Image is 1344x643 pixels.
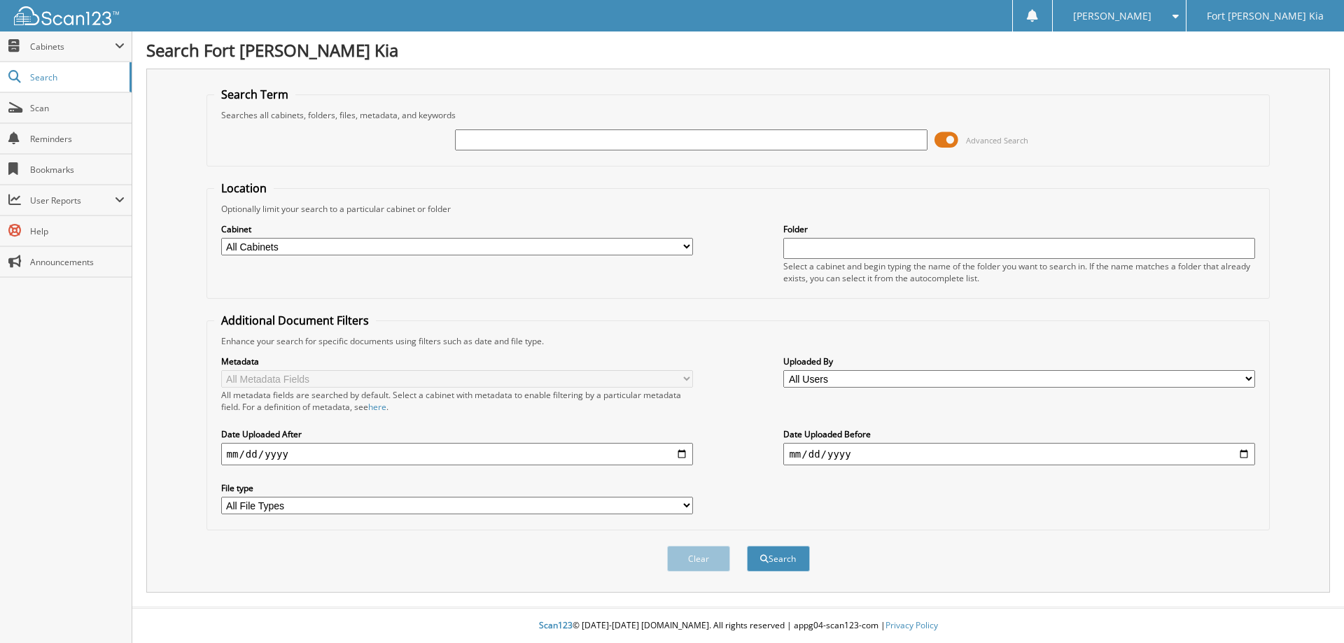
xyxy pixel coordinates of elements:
[221,428,693,440] label: Date Uploaded After
[1207,12,1324,20] span: Fort [PERSON_NAME] Kia
[30,164,125,176] span: Bookmarks
[30,225,125,237] span: Help
[1073,12,1151,20] span: [PERSON_NAME]
[667,546,730,572] button: Clear
[368,401,386,413] a: here
[30,256,125,268] span: Announcements
[214,181,274,196] legend: Location
[966,135,1028,146] span: Advanced Search
[30,195,115,206] span: User Reports
[539,619,573,631] span: Scan123
[221,355,693,367] label: Metadata
[221,443,693,465] input: start
[132,609,1344,643] div: © [DATE]-[DATE] [DOMAIN_NAME]. All rights reserved | appg04-scan123-com |
[783,223,1255,235] label: Folder
[783,443,1255,465] input: end
[30,41,115,52] span: Cabinets
[214,87,295,102] legend: Search Term
[221,389,693,413] div: All metadata fields are searched by default. Select a cabinet with metadata to enable filtering b...
[214,335,1263,347] div: Enhance your search for specific documents using filters such as date and file type.
[885,619,938,631] a: Privacy Policy
[30,71,122,83] span: Search
[221,223,693,235] label: Cabinet
[214,203,1263,215] div: Optionally limit your search to a particular cabinet or folder
[783,355,1255,367] label: Uploaded By
[747,546,810,572] button: Search
[30,133,125,145] span: Reminders
[214,313,376,328] legend: Additional Document Filters
[146,38,1330,62] h1: Search Fort [PERSON_NAME] Kia
[214,109,1263,121] div: Searches all cabinets, folders, files, metadata, and keywords
[14,6,119,25] img: scan123-logo-white.svg
[221,482,693,494] label: File type
[30,102,125,114] span: Scan
[783,428,1255,440] label: Date Uploaded Before
[783,260,1255,284] div: Select a cabinet and begin typing the name of the folder you want to search in. If the name match...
